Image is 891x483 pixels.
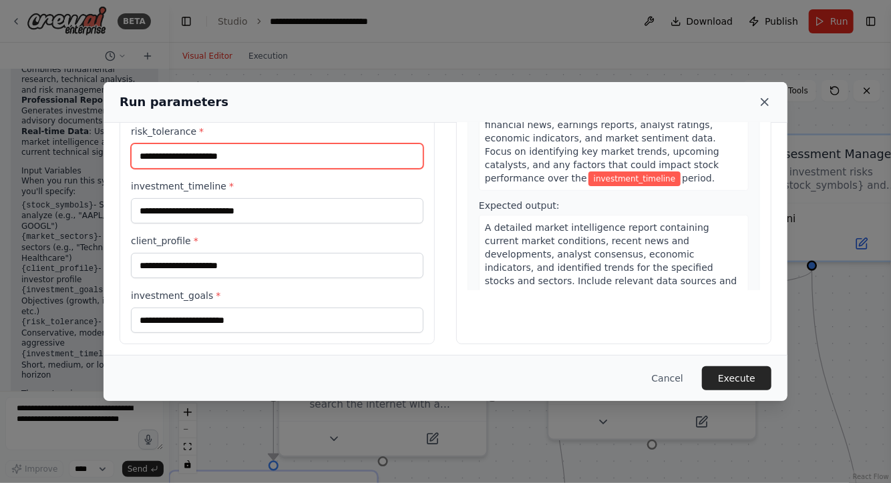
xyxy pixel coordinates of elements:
label: investment_goals [131,289,423,302]
button: Execute [702,366,771,390]
span: period. [682,173,715,183]
label: client_profile [131,234,423,248]
label: risk_tolerance [131,125,423,138]
span: Variable: investment_timeline [588,171,681,186]
span: A detailed market intelligence report containing current market conditions, recent news and devel... [485,222,737,300]
span: Expected output: [479,200,560,211]
h2: Run parameters [120,93,228,111]
button: Cancel [641,366,694,390]
label: investment_timeline [131,179,423,193]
